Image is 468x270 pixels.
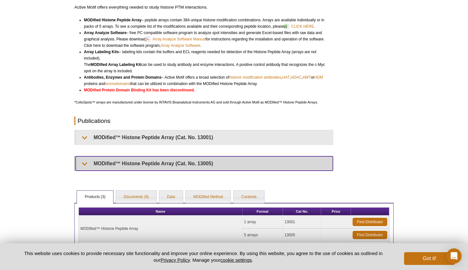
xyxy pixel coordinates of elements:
li: – labeling kits contain the buffers and ECL reagents needed for detection of the Histone Peptide ... [84,49,327,74]
summary: MODified™ Histone Peptide Array (Cat. No. 13001) [76,130,333,145]
td: 5 arrays [243,229,283,242]
td: 1 array [243,216,283,229]
th: Format [243,208,283,216]
a: HMT [303,74,311,81]
button: Got it! [404,252,455,265]
td: 13006 [283,242,321,255]
a: CLICK HERE [284,23,314,30]
td: MODified™ Array Labeling Kit [79,242,243,255]
button: cookie settings [220,257,252,263]
li: – Active Motif offers a broad selection of , , , or proteins and that can be utilized in combinat... [84,74,327,87]
th: Name [79,208,243,216]
strong: MODified Array Labeling Kit [91,62,141,67]
strong: Antibodies, Enzymes and Protein Domains [84,75,162,80]
th: Price [321,208,351,216]
a: bromodomains [105,81,130,87]
a: Products (3) [77,191,113,203]
td: MODified™ Histone Peptide Array [79,216,243,242]
summary: MODified™ Histone Peptide Array (Cat. No. 13005) [76,156,333,171]
a: Privacy Policy [161,257,190,263]
strong: MODified Protein Domain Binding Kit has been discontinued. [84,88,195,92]
td: 5 rxns [243,242,283,255]
td: 13005 [283,229,321,242]
span: *CelluSpots™ arrays are manufactured under license by INTAVIS Bioanalytical Instruments AG and so... [74,100,318,104]
strong: MODified Histone Peptide Array [84,18,141,22]
h2: Publications [74,117,333,125]
a: histone modification antibodies [229,74,281,81]
li: – free PC compatible software program to analyze spot intensities and generate Excel-based files ... [84,30,327,49]
p: This website uses cookies to provide necessary site functionality and improve your online experie... [13,250,394,263]
p: Active Motif offers everything needed to study histone PTM interactions. [74,4,333,11]
a: Array Analyze Software [161,42,200,49]
strong: Array Analyze Software [84,31,127,35]
a: Data [159,191,182,203]
a: HDM [314,74,323,81]
a: Contents [234,191,264,203]
a: Find Distributor [353,231,387,239]
a: Find Distributor [353,218,387,226]
div: Open Intercom Messenger [446,248,462,264]
a: HDAC [291,74,302,81]
th: Cat No. [283,208,321,216]
a: HAT [282,74,290,81]
a: Array Analyze Software Manual [145,35,205,43]
td: 13001 [283,216,321,229]
a: MODified Method [186,191,231,203]
strong: Array Labeling Kits [84,50,119,54]
a: Documents (9) [116,191,156,203]
li: – peptide arrays contain 384 unique histone modification combinations. Arrays are available indiv... [84,17,327,30]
